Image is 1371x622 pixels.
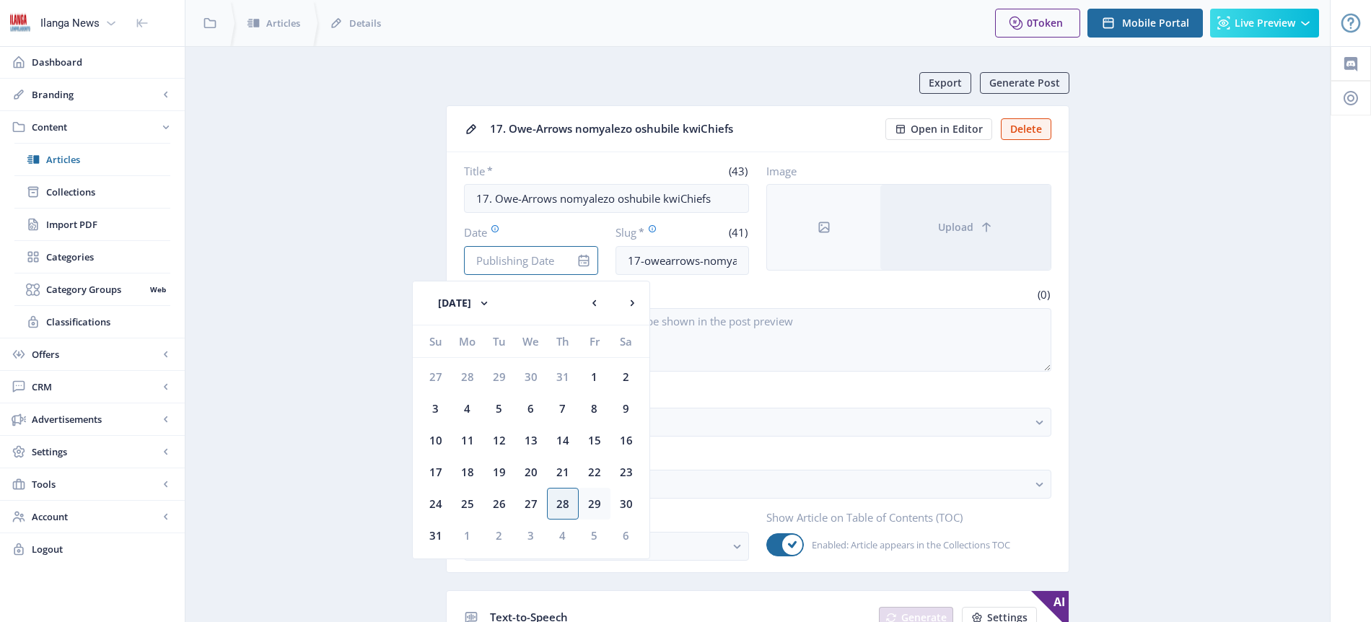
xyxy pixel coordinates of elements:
input: Publishing Date [464,246,598,275]
button: Generate Post [980,72,1069,94]
div: 30 [515,361,547,393]
div: Fr [579,325,610,357]
span: Collections [46,185,170,199]
button: Export [919,72,971,94]
span: Account [32,509,159,524]
div: 11 [452,424,483,456]
div: 9 [610,393,642,424]
div: Mo [452,325,483,357]
div: 18 [452,456,483,488]
div: 19 [483,456,515,488]
label: Title [464,164,601,178]
div: 2 [610,361,642,393]
a: Collections [14,176,170,208]
img: 6e32966d-d278-493e-af78-9af65f0c2223.png [9,12,32,35]
div: Tu [483,325,515,357]
div: 12 [483,424,515,456]
span: (41) [727,225,749,240]
label: Slug [616,224,677,240]
button: Choose Classifications [464,470,1051,499]
div: 20 [515,456,547,488]
span: Export [929,77,962,89]
button: [DATE] [424,289,505,317]
div: Su [420,325,452,357]
label: Show Article on Table of Contents (TOC) [766,510,1040,525]
input: this-is-how-a-slug-looks-like [616,246,750,275]
nb-badge: Web [145,282,170,297]
div: 17. Owe-Arrows nomyalezo oshubile kwiChiefs [490,118,877,140]
span: Token [1033,16,1063,30]
div: 17 [420,456,452,488]
div: 29 [483,361,515,393]
span: Mobile Portal [1122,17,1189,29]
div: 28 [547,488,579,520]
div: 6 [515,393,547,424]
div: 13 [515,424,547,456]
div: 27 [515,488,547,520]
span: Details [349,16,381,30]
label: Classifications [464,448,1040,464]
div: 1 [452,520,483,551]
div: Th [547,325,579,357]
div: 28 [452,361,483,393]
span: Advertisements [32,412,159,426]
div: 10 [420,424,452,456]
span: Dashboard [32,55,173,69]
a: Categories [14,241,170,273]
a: Articles [14,144,170,175]
div: 30 [610,488,642,520]
div: 5 [579,520,610,551]
div: Ilanga News [40,7,100,39]
span: Settings [32,444,159,459]
span: Tools [32,477,159,491]
nb-icon: info [577,253,591,268]
span: Classifications [46,315,170,329]
span: Articles [46,152,170,167]
span: Live Preview [1235,17,1295,29]
div: 26 [483,488,515,520]
div: 22 [579,456,610,488]
span: Category Groups [46,282,145,297]
span: Branding [32,87,159,102]
div: 15 [579,424,610,456]
span: Offers [32,347,159,362]
div: 31 [547,361,579,393]
button: Upload [880,185,1051,270]
button: Choose Categories [464,408,1051,437]
div: 8 [579,393,610,424]
span: Open in Editor [911,123,983,135]
div: 4 [547,520,579,551]
div: 4 [452,393,483,424]
div: 25 [452,488,483,520]
span: Content [32,120,159,134]
div: 2 [483,520,515,551]
button: Open in Editor [885,118,992,140]
label: Date [464,224,587,240]
span: Logout [32,542,173,556]
div: 6 [610,520,642,551]
div: 16 [610,424,642,456]
div: 31 [420,520,452,551]
label: Image [766,164,1040,178]
span: (0) [1035,287,1051,302]
a: Import PDF [14,209,170,240]
button: Live Preview [1210,9,1319,38]
div: 7 [547,393,579,424]
div: 21 [547,456,579,488]
div: 14 [547,424,579,456]
span: Import PDF [46,217,170,232]
input: Type Article Title ... [464,184,749,213]
span: Generate Post [989,77,1060,89]
div: Sa [610,325,642,357]
span: Enabled: Article appears in the Collections TOC [804,536,1010,553]
div: 24 [420,488,452,520]
div: 23 [610,456,642,488]
span: (43) [727,164,749,178]
div: We [515,325,547,357]
a: Classifications [14,306,170,338]
button: Mobile Portal [1087,9,1203,38]
span: Articles [266,16,300,30]
span: Categories [46,250,170,264]
label: Categories [464,386,1040,402]
button: 0Token [995,9,1080,38]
